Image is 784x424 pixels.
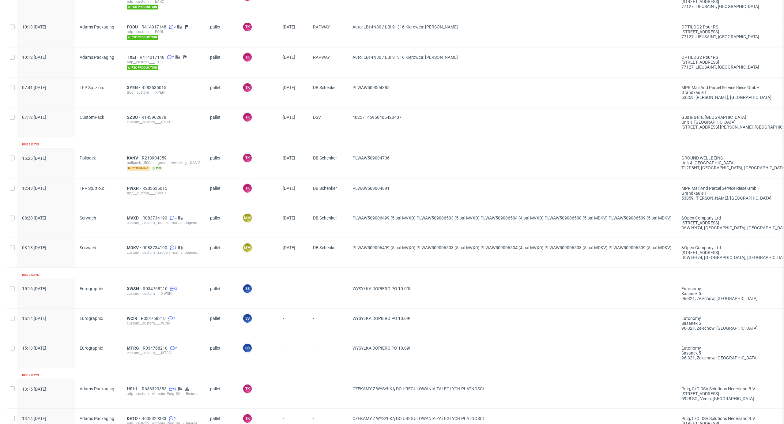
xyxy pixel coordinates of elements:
[313,55,343,70] span: RAPWAY
[22,416,46,421] span: 13:14 [DATE]
[352,55,458,60] span: Auto: LBI 4N80 / LBI 91316 Kierowca: [PERSON_NAME]
[168,216,177,220] a: 3
[169,346,177,351] a: 2
[127,351,200,355] div: custom__custom____MTRG
[80,216,96,220] span: Serwach
[283,346,303,360] span: -
[141,85,168,90] a: R283535015
[243,344,252,352] figcaption: SS
[352,216,672,220] span: PLWAW509006499 (5 pal MVXD) PLWAW509006503 (5 pal MVXD) PLWAW509006504 (4 pal MVXD) PLWAW50900650...
[80,115,104,120] span: CustomPack
[127,55,140,60] a: TXEI
[283,386,303,401] span: -
[22,142,39,147] div: Due 2 days
[127,286,143,291] span: XWSN
[127,60,200,65] div: adp__custom____TXEI
[22,272,39,277] div: Due 3 days
[142,245,168,250] span: R083734190
[143,286,169,291] a: R034768210
[127,24,141,29] span: FODU
[127,115,141,120] a: SZSU
[243,83,252,92] figcaption: TK
[80,346,103,351] span: Eurographic
[210,85,233,100] span: pallet
[210,186,233,201] span: pallet
[22,286,46,291] span: 15:16 [DATE]
[313,346,343,360] span: -
[173,316,175,321] span: 2
[22,316,46,321] span: 15:14 [DATE]
[127,316,141,321] a: WCIR
[127,346,143,351] a: MTRG
[243,184,252,193] figcaption: TK
[127,391,200,396] div: adp__custom__Antonio_Puig_SA__-_Reorder_of_2_shipping_boxes_2_x_48k__HSHL
[210,286,233,301] span: pallet
[141,316,167,321] a: R034768210
[168,24,176,29] a: 2
[243,154,252,162] figcaption: TK
[243,113,252,122] figcaption: TK
[210,245,233,260] span: pallet
[127,220,200,225] div: custom__custom__raquelarmaniandopenco__MVXD
[243,23,252,31] figcaption: TK
[80,416,114,421] span: Adams Packaging
[142,156,168,160] a: R218904359
[127,321,200,326] div: custom__custom____WCIR
[80,156,96,160] span: Polipack
[22,387,46,392] span: 13:15 [DATE]
[142,216,168,220] a: R083734190
[313,156,343,171] span: DB Schenker
[22,24,46,29] span: 10:13 [DATE]
[283,55,295,60] span: [DATE]
[210,316,233,331] span: pallet
[243,284,252,293] figcaption: SS
[127,35,158,40] span: fsc production
[313,85,343,100] span: DB Schenker
[22,156,46,161] span: 16:26 [DATE]
[22,186,46,191] span: 12:48 [DATE]
[80,85,106,90] span: TFP Sp. z o.o.
[141,416,168,421] span: R638329383
[143,346,169,351] a: R034768210
[127,5,158,9] span: fsc production
[283,115,295,120] span: [DATE]
[352,245,672,250] span: PLWAW509006499 (5 pal MVXD) PLWAW509006503 (5 pal MVXD) PLWAW509006504 (4 pal MVXD) PLWAW50900650...
[127,386,142,391] a: HSHL
[127,245,142,250] a: MDKV
[243,214,252,222] figcaption: MM
[127,29,200,34] div: adp__custom____FODU
[352,286,412,291] span: WYSYŁKA DOPIERO PO 10.09!!
[283,85,295,90] span: [DATE]
[175,245,177,250] span: 3
[151,166,163,171] span: pim
[174,24,176,29] span: 2
[313,245,343,260] span: DB Schenker
[210,24,233,40] span: pallet
[175,286,177,291] span: 2
[142,386,168,391] a: R638329383
[283,316,303,331] span: -
[142,186,168,191] a: R283535015
[127,216,142,220] a: MVXD
[127,191,200,196] div: tfpd__custom____PWXR
[127,416,141,421] a: DETO
[127,156,142,160] a: KANV
[80,186,106,191] span: TFP Sp. z o.o.
[283,245,295,250] span: [DATE]
[352,85,390,90] span: PLWAW509004885
[141,24,168,29] span: R414017148
[140,55,166,60] a: R414017148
